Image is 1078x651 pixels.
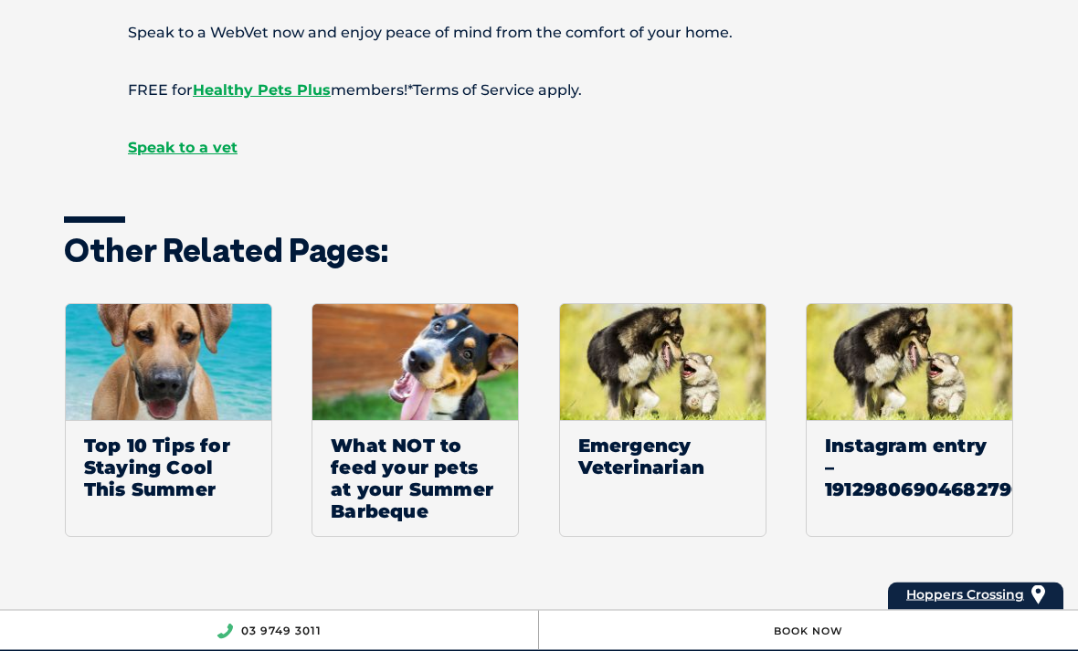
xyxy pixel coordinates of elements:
[312,421,518,537] span: What NOT to feed your pets at your Summer Barbeque
[64,235,1014,268] h3: Other related pages:
[906,583,1024,607] a: Hoppers Crossing
[560,421,766,493] span: Emergency Veterinarian
[906,586,1024,603] span: Hoppers Crossing
[774,625,843,637] a: Book Now
[807,421,1012,515] span: Instagram entry – 1912980690468279099_321590398
[407,82,582,100] span: *Terms of Service apply.
[241,624,322,637] a: 03 9749 3011
[559,304,766,538] a: Default ThumbnailEmergency Veterinarian
[128,140,238,157] a: Speak to a vet
[312,304,519,538] a: What NOT to feed your pets at your Summer Barbeque
[66,305,271,421] img: Stay cool this summer
[193,82,331,100] a: Healthy Pets Plus
[560,305,766,421] img: Default Thumbnail
[806,304,1013,538] a: Default ThumbnailInstagram entry – 1912980690468279099_321590398
[128,25,733,42] span: Speak to a WebVet now and enjoy peace of mind from the comfort of your home.
[331,82,407,100] span: members!
[217,624,233,639] img: location_phone.svg
[128,82,193,100] span: FREE for
[312,305,518,421] img: Top tips for keeping your pet cool in the summer
[66,421,271,515] span: Top 10 Tips for Staying Cool This Summer
[1031,585,1045,605] img: location_pin.svg
[807,305,1013,421] img: Default Thumbnail
[65,304,272,538] a: Top 10 Tips for Staying Cool This Summer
